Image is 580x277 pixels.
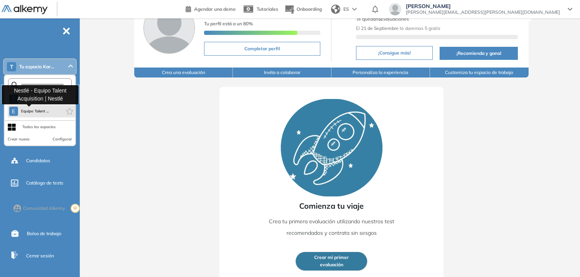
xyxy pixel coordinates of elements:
button: Invita a colaborar [233,68,331,77]
span: evaluación [320,261,343,269]
button: ¡Consigue más! [356,46,433,60]
div: Todos los espacios [22,124,56,130]
span: El te daremos 5 gratis [356,25,440,31]
span: Tutoriales [257,6,278,12]
button: Completar perfil [204,42,320,56]
div: Nestlé - Equipo Talent Acquisition | Nestlé [2,85,79,104]
span: Tu perfil está a un 80% [204,21,253,26]
span: Agendar una demo [194,6,236,12]
img: arrow [352,8,357,11]
span: Crear mi primer [314,254,349,261]
button: Configurar [53,136,72,142]
a: Agendar una demo [186,4,236,13]
span: Onboarding [297,6,322,12]
span: Equipo Talent ... [21,108,49,114]
img: Foto de perfil [143,2,195,54]
img: Logo [2,5,48,15]
button: Crea una evaluación [134,68,233,77]
b: 21 de Septiembre [361,25,399,31]
span: Comienza tu viaje [299,200,364,212]
span: Bolsa de trabajo [27,230,61,237]
span: ES [343,6,349,13]
button: ¡Recomienda y gana! [440,47,517,60]
button: Customiza tu espacio de trabajo [430,68,529,77]
p: Crea tu primera evaluación utilizando nuestros test recomendados y contrata sin sesgos [257,216,405,239]
b: 5 [378,16,381,22]
button: Onboarding [284,1,322,18]
span: T [10,64,13,70]
span: Catálogo de tests [26,180,63,186]
span: Te quedan Evaluaciones [356,16,409,22]
span: E [12,108,15,114]
span: Cerrar sesión [26,252,54,259]
span: [PERSON_NAME][EMAIL_ADDRESS][PERSON_NAME][DOMAIN_NAME] [406,9,560,15]
span: Tu espacio Kar... [19,64,54,70]
button: Crear nuevo [8,136,30,142]
button: Personaliza la experiencia [331,68,430,77]
span: Candidatos [26,157,50,164]
img: world [331,5,340,14]
img: Rocket [281,99,382,196]
button: Crear mi primerevaluación [295,252,367,271]
span: [PERSON_NAME] [406,3,560,9]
